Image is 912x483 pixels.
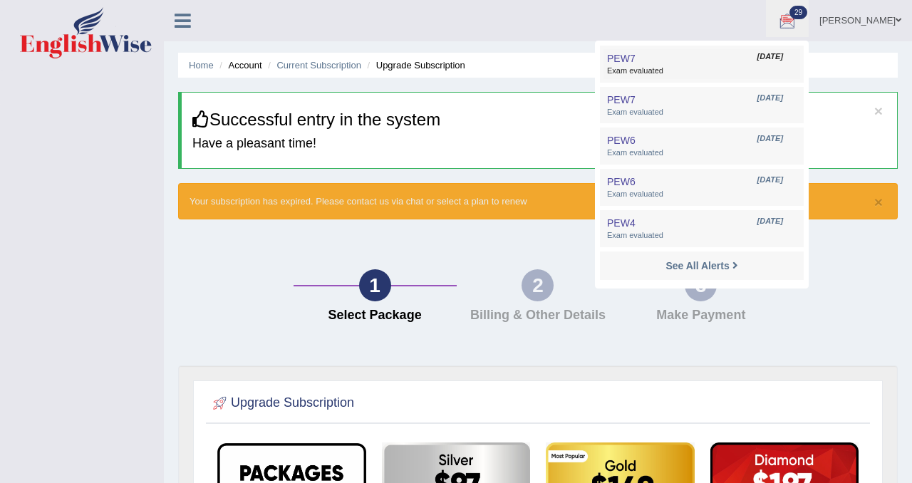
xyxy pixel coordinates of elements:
[789,6,807,19] span: 29
[603,131,800,161] a: PEW6 [DATE] Exam evaluated
[603,172,800,202] a: PEW6 [DATE] Exam evaluated
[607,94,636,105] span: PEW7
[192,110,886,129] h3: Successful entry in the system
[603,214,800,244] a: PEW4 [DATE] Exam evaluated
[757,133,783,145] span: [DATE]
[665,260,729,271] strong: See All Alerts
[874,194,883,209] button: ×
[522,269,554,301] div: 2
[209,393,354,414] h2: Upgrade Subscription
[607,189,797,200] span: Exam evaluated
[757,51,783,63] span: [DATE]
[607,217,636,229] span: PEW4
[603,49,800,79] a: PEW7 [DATE] Exam evaluated
[364,58,465,72] li: Upgrade Subscription
[359,269,391,301] div: 1
[607,107,797,118] span: Exam evaluated
[178,183,898,219] div: Your subscription has expired. Please contact us via chat or select a plan to renew
[607,147,797,159] span: Exam evaluated
[464,308,613,323] h4: Billing & Other Details
[626,308,775,323] h4: Make Payment
[757,175,783,186] span: [DATE]
[603,90,800,120] a: PEW7 [DATE] Exam evaluated
[607,135,636,146] span: PEW6
[757,216,783,227] span: [DATE]
[216,58,261,72] li: Account
[192,137,886,151] h4: Have a pleasant time!
[301,308,450,323] h4: Select Package
[607,53,636,64] span: PEW7
[276,60,361,71] a: Current Subscription
[607,230,797,241] span: Exam evaluated
[757,93,783,104] span: [DATE]
[189,60,214,71] a: Home
[607,176,636,187] span: PEW6
[662,258,741,274] a: See All Alerts
[874,103,883,118] button: ×
[607,66,797,77] span: Exam evaluated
